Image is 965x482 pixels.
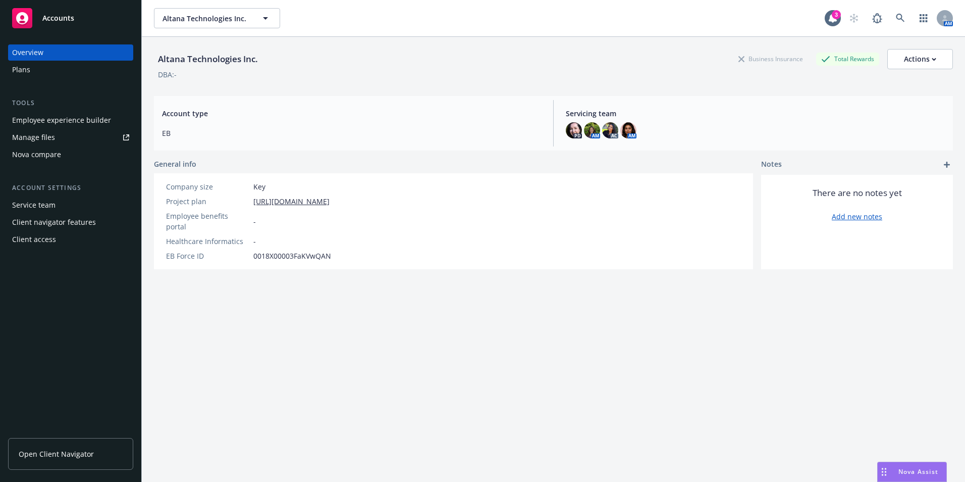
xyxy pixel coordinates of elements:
a: Add new notes [832,211,882,222]
div: Healthcare Informatics [166,236,249,247]
span: - [253,236,256,247]
span: Accounts [42,14,74,22]
span: Key [253,181,265,192]
div: Drag to move [878,462,890,481]
a: Overview [8,44,133,61]
img: photo [602,122,618,138]
div: Total Rewards [816,53,879,65]
a: Accounts [8,4,133,32]
span: Nova Assist [898,467,938,476]
div: Project plan [166,196,249,207]
div: Overview [12,44,43,61]
div: Client access [12,231,56,248]
a: Report a Bug [867,8,887,28]
span: - [253,216,256,227]
div: Plans [12,62,30,78]
a: Client navigator features [8,214,133,230]
div: Employee experience builder [12,112,111,128]
span: General info [154,159,196,169]
div: Company size [166,181,249,192]
div: Business Insurance [733,53,808,65]
span: Account type [162,108,541,119]
div: Client navigator features [12,214,96,230]
img: photo [620,122,636,138]
button: Nova Assist [877,462,947,482]
div: Altana Technologies Inc. [154,53,262,66]
div: 3 [832,10,841,19]
span: Notes [761,159,782,171]
a: Manage files [8,129,133,146]
span: Servicing team [566,108,945,119]
div: Employee benefits portal [166,211,249,232]
div: DBA: - [158,69,177,80]
a: Search [890,8,910,28]
div: EB Force ID [166,251,249,261]
button: Actions [887,49,953,69]
img: photo [566,122,582,138]
a: Plans [8,62,133,78]
div: Nova compare [12,147,61,163]
span: EB [162,128,541,138]
a: Client access [8,231,133,248]
div: Tools [8,98,133,108]
span: There are no notes yet [813,187,902,199]
a: Service team [8,197,133,213]
a: Switch app [914,8,934,28]
a: [URL][DOMAIN_NAME] [253,196,330,207]
span: Open Client Navigator [19,449,94,459]
div: Actions [904,50,936,69]
span: 0018X00003FaKVwQAN [253,251,331,261]
div: Service team [12,197,56,213]
a: Employee experience builder [8,112,133,128]
a: Start snowing [844,8,864,28]
img: photo [584,122,600,138]
span: Altana Technologies Inc. [163,13,250,24]
div: Account settings [8,183,133,193]
button: Altana Technologies Inc. [154,8,280,28]
div: Manage files [12,129,55,146]
a: add [941,159,953,171]
a: Nova compare [8,147,133,163]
